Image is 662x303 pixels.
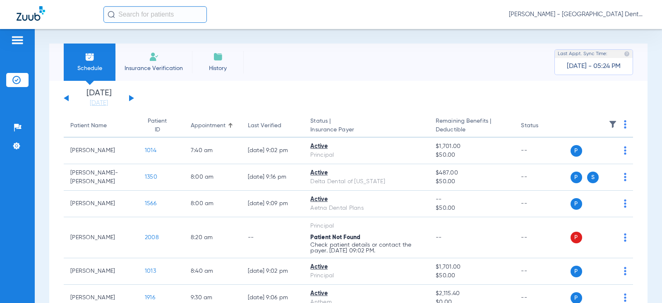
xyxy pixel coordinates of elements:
[310,126,422,134] span: Insurance Payer
[149,52,159,62] img: Manual Insurance Verification
[122,64,186,73] span: Insurance Verification
[509,10,645,19] span: [PERSON_NAME] - [GEOGRAPHIC_DATA] Dental Care
[624,267,626,275] img: group-dot-blue.svg
[571,198,582,210] span: P
[145,201,156,206] span: 1566
[310,195,422,204] div: Active
[310,142,422,151] div: Active
[70,121,107,130] div: Patient Name
[145,148,156,153] span: 1014
[436,151,508,160] span: $50.00
[310,289,422,298] div: Active
[310,235,360,240] span: Patient Not Found
[436,195,508,204] span: --
[514,258,570,285] td: --
[17,6,45,21] img: Zuub Logo
[514,217,570,258] td: --
[70,64,109,73] span: Schedule
[108,11,115,18] img: Search Icon
[198,64,237,73] span: History
[191,121,235,130] div: Appointment
[184,164,241,191] td: 8:00 AM
[624,199,626,208] img: group-dot-blue.svg
[310,263,422,271] div: Active
[304,114,429,138] th: Status |
[64,217,138,258] td: [PERSON_NAME]
[436,204,508,213] span: $50.00
[64,191,138,217] td: [PERSON_NAME]
[310,271,422,280] div: Principal
[624,233,626,242] img: group-dot-blue.svg
[241,217,304,258] td: --
[241,164,304,191] td: [DATE] 9:16 PM
[145,117,177,134] div: Patient ID
[184,191,241,217] td: 8:00 AM
[74,99,124,107] a: [DATE]
[145,174,157,180] span: 1350
[587,172,599,183] span: S
[241,191,304,217] td: [DATE] 9:09 PM
[184,258,241,285] td: 8:40 AM
[429,114,514,138] th: Remaining Benefits |
[145,295,155,301] span: 1916
[213,52,223,62] img: History
[436,177,508,186] span: $50.00
[145,268,156,274] span: 1013
[571,232,582,243] span: P
[514,164,570,191] td: --
[310,177,422,186] div: Delta Dental of [US_STATE]
[70,121,132,130] div: Patient Name
[310,242,422,254] p: Check patient details or contact the payer. [DATE] 09:02 PM.
[145,117,170,134] div: Patient ID
[624,293,626,302] img: group-dot-blue.svg
[145,235,159,240] span: 2008
[514,114,570,138] th: Status
[436,263,508,271] span: $1,701.00
[64,164,138,191] td: [PERSON_NAME]-[PERSON_NAME]
[624,146,626,155] img: group-dot-blue.svg
[11,35,24,45] img: hamburger-icon
[571,145,582,157] span: P
[184,138,241,164] td: 7:40 AM
[571,172,582,183] span: P
[571,266,582,277] span: P
[436,126,508,134] span: Deductible
[436,169,508,177] span: $487.00
[436,235,442,240] span: --
[64,258,138,285] td: [PERSON_NAME]
[191,121,225,130] div: Appointment
[310,204,422,213] div: Aetna Dental Plans
[567,62,621,70] span: [DATE] - 05:24 PM
[514,138,570,164] td: --
[624,173,626,181] img: group-dot-blue.svg
[514,191,570,217] td: --
[310,169,422,177] div: Active
[64,138,138,164] td: [PERSON_NAME]
[436,289,508,298] span: $2,115.40
[103,6,207,23] input: Search for patients
[310,222,422,230] div: Principal
[310,151,422,160] div: Principal
[74,89,124,107] li: [DATE]
[241,138,304,164] td: [DATE] 9:02 PM
[241,258,304,285] td: [DATE] 9:02 PM
[248,121,297,130] div: Last Verified
[624,51,630,57] img: last sync help info
[624,120,626,128] img: group-dot-blue.svg
[85,52,95,62] img: Schedule
[558,50,607,58] span: Last Appt. Sync Time:
[436,142,508,151] span: $1,701.00
[248,121,281,130] div: Last Verified
[184,217,241,258] td: 8:20 AM
[436,271,508,280] span: $50.00
[609,120,617,128] img: filter.svg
